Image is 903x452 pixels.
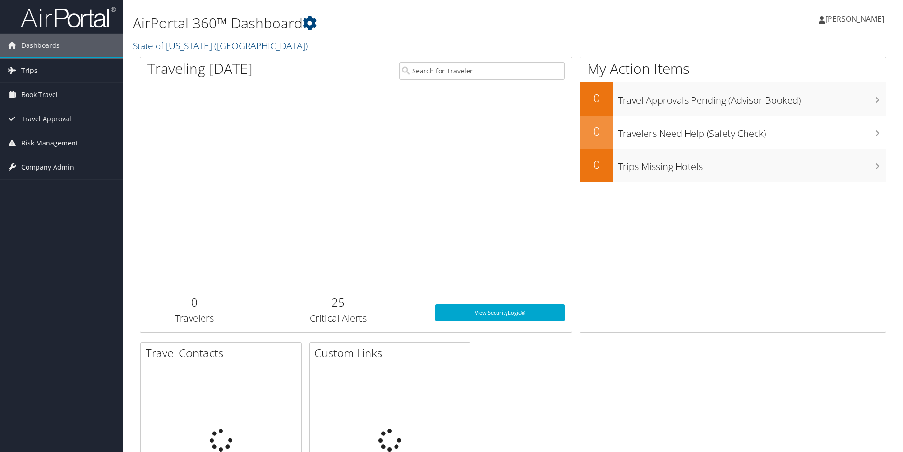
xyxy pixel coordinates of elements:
a: 0Trips Missing Hotels [580,149,886,182]
h3: Travelers [147,312,241,325]
a: [PERSON_NAME] [819,5,894,33]
a: View SecurityLogic® [435,304,565,321]
h3: Trips Missing Hotels [618,155,886,173]
h3: Critical Alerts [255,312,421,325]
a: State of [US_STATE] ([GEOGRAPHIC_DATA]) [133,39,310,52]
h2: 0 [580,156,613,172]
h3: Travelers Need Help (Safety Check) [618,122,886,140]
h2: 0 [147,294,241,310]
span: Book Travel [21,83,58,107]
h1: My Action Items [580,59,886,79]
span: Risk Management [21,131,78,155]
span: Travel Approval [21,107,71,131]
h1: Traveling [DATE] [147,59,253,79]
h2: Travel Contacts [146,345,301,361]
h2: Custom Links [314,345,470,361]
span: Dashboards [21,34,60,57]
a: 0Travelers Need Help (Safety Check) [580,116,886,149]
h2: 0 [580,90,613,106]
img: airportal-logo.png [21,6,116,28]
h1: AirPortal 360™ Dashboard [133,13,640,33]
input: Search for Traveler [399,62,565,80]
span: Company Admin [21,155,74,179]
h2: 0 [580,123,613,139]
span: [PERSON_NAME] [825,14,884,24]
a: 0Travel Approvals Pending (Advisor Booked) [580,82,886,116]
span: Trips [21,59,37,82]
h3: Travel Approvals Pending (Advisor Booked) [618,89,886,107]
h2: 25 [255,294,421,310]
